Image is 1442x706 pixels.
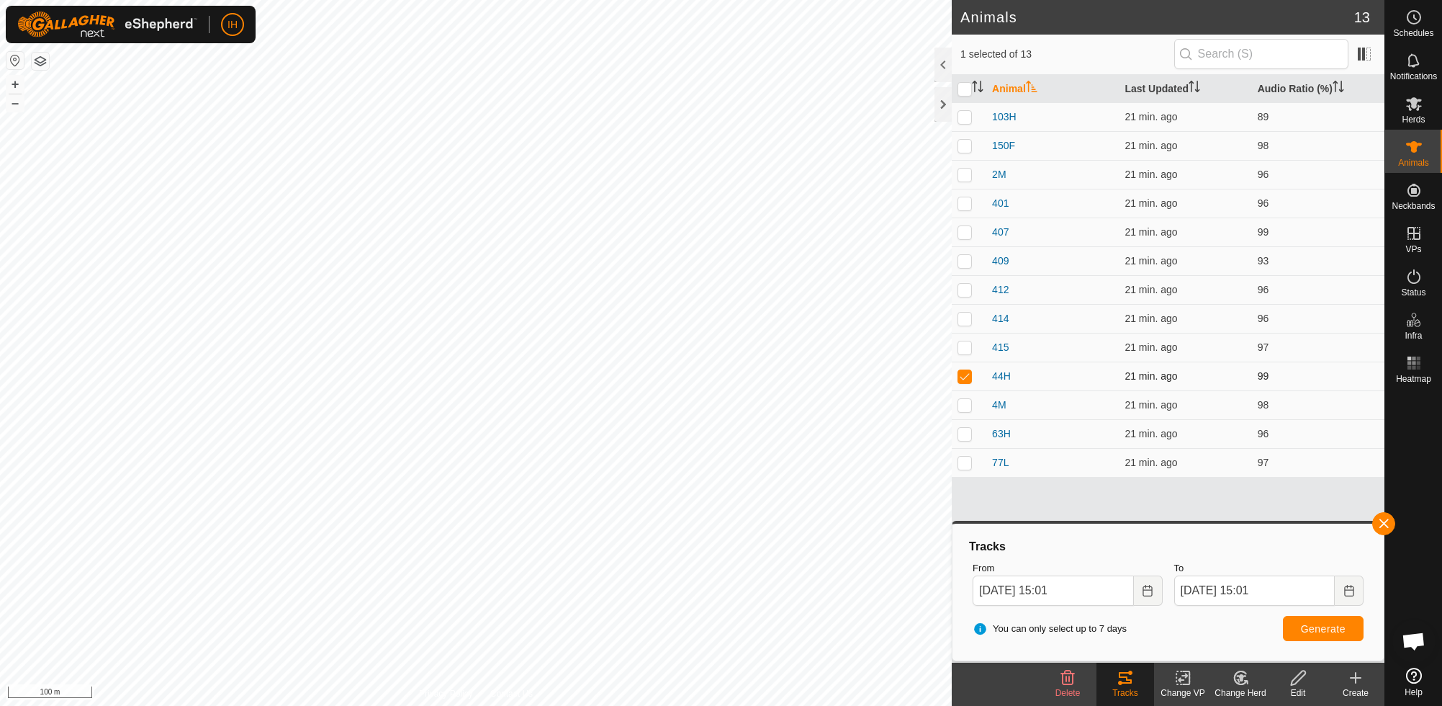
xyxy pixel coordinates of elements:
span: 98 [1258,399,1269,411]
span: Oct 2, 2025, 3:07 PM [1125,284,1177,295]
div: Tracks [967,538,1369,555]
div: Open chat [1392,620,1436,663]
span: Infra [1405,331,1422,340]
span: Notifications [1390,72,1437,81]
span: Oct 2, 2025, 3:06 PM [1125,226,1177,238]
span: Oct 2, 2025, 3:06 PM [1125,255,1177,267]
span: Delete [1055,688,1081,698]
span: 407 [992,225,1009,240]
input: Search (S) [1174,39,1348,69]
span: Animals [1398,158,1429,167]
label: To [1174,561,1364,576]
h2: Animals [960,9,1354,26]
span: 63H [992,426,1011,442]
div: Create [1327,687,1384,700]
span: Oct 2, 2025, 3:06 PM [1125,399,1177,411]
span: Generate [1301,623,1346,635]
span: 99 [1258,226,1269,238]
span: Oct 2, 2025, 3:06 PM [1125,169,1177,180]
span: Oct 2, 2025, 3:06 PM [1125,197,1177,209]
span: 96 [1258,284,1269,295]
p-sorticon: Activate to sort [1026,83,1037,94]
span: 13 [1354,6,1370,28]
span: 412 [992,282,1009,298]
button: Choose Date [1134,576,1163,606]
th: Last Updated [1119,75,1251,103]
span: Oct 2, 2025, 3:06 PM [1125,341,1177,353]
span: 414 [992,311,1009,326]
button: Reset Map [6,52,24,69]
p-sorticon: Activate to sort [1333,83,1344,94]
span: 44H [992,369,1011,384]
span: Oct 2, 2025, 3:06 PM [1125,140,1177,151]
th: Animal [986,75,1119,103]
button: Choose Date [1335,576,1364,606]
span: 96 [1258,428,1269,439]
span: Neckbands [1392,202,1435,210]
span: Heatmap [1396,375,1431,383]
button: Generate [1283,616,1364,641]
span: 99 [1258,370,1269,382]
span: 2M [992,167,1006,182]
p-sorticon: Activate to sort [1189,83,1200,94]
span: 77L [992,455,1009,470]
label: From [973,561,1162,576]
span: 415 [992,340,1009,355]
span: You can only select up to 7 days [973,622,1127,636]
span: 96 [1258,169,1269,180]
span: 4M [992,398,1006,413]
span: 1 selected of 13 [960,47,1174,62]
div: Edit [1269,687,1327,700]
div: Tracks [1096,687,1154,700]
span: 401 [992,196,1009,211]
span: Schedules [1393,29,1433,37]
div: Change VP [1154,687,1212,700]
span: Oct 2, 2025, 3:06 PM [1125,111,1177,122]
span: 103H [992,110,1016,125]
span: Herds [1402,115,1425,124]
a: Privacy Policy [419,687,473,700]
button: Map Layers [32,53,49,70]
span: Oct 2, 2025, 3:07 PM [1125,457,1177,468]
span: Help [1405,688,1423,697]
p-sorticon: Activate to sort [972,83,983,94]
th: Audio Ratio (%) [1252,75,1384,103]
span: 97 [1258,457,1269,468]
span: 96 [1258,313,1269,324]
span: Status [1401,288,1425,297]
span: 89 [1258,111,1269,122]
button: + [6,76,24,93]
span: Oct 2, 2025, 3:06 PM [1125,428,1177,439]
div: Change Herd [1212,687,1269,700]
span: 409 [992,254,1009,269]
span: VPs [1405,245,1421,254]
span: IH [227,17,238,32]
span: 150F [992,138,1015,153]
button: – [6,94,24,112]
a: Help [1385,662,1442,702]
span: Oct 2, 2025, 3:06 PM [1125,370,1177,382]
span: Oct 2, 2025, 3:06 PM [1125,313,1177,324]
img: Gallagher Logo [17,12,197,37]
span: 93 [1258,255,1269,267]
span: 98 [1258,140,1269,151]
span: 96 [1258,197,1269,209]
span: 97 [1258,341,1269,353]
a: Contact Us [490,687,533,700]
